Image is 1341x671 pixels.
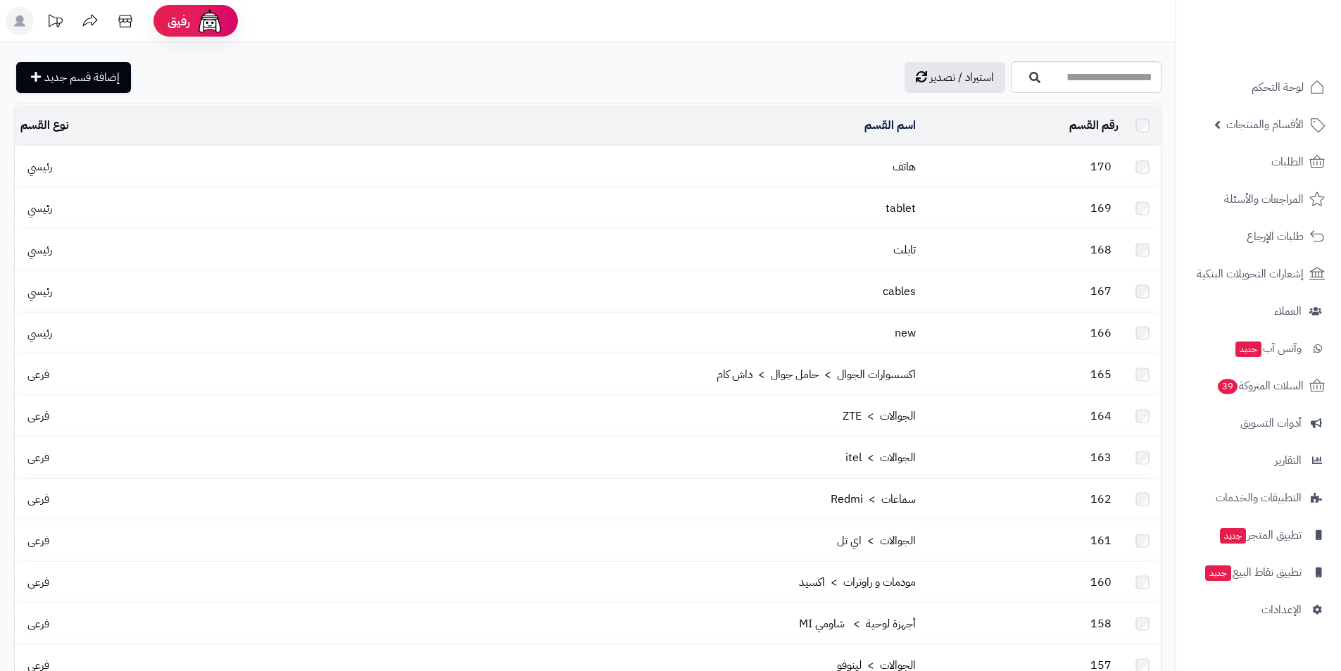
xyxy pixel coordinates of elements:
span: جديد [1235,341,1261,357]
a: تطبيق نقاط البيعجديد [1185,556,1333,589]
span: 161 [1083,532,1119,549]
span: الإعدادات [1261,600,1302,620]
span: 164 [1083,408,1119,425]
span: الأقسام والمنتجات [1226,115,1304,134]
span: رئيسي [20,242,59,258]
span: فرعى [20,366,56,383]
span: لوحة التحكم [1252,77,1304,97]
span: 165 [1083,366,1119,383]
a: cables [883,283,916,300]
span: رئيسي [20,158,59,175]
span: طلبات الإرجاع [1247,227,1304,246]
span: المراجعات والأسئلة [1224,189,1304,209]
span: جديد [1220,528,1246,544]
a: هاتف [893,158,916,175]
span: تطبيق المتجر [1219,525,1302,545]
a: الإعدادات [1185,593,1333,627]
a: اكسسوارات الجوال > حامل جوال > داش كام [717,366,916,383]
a: لوحة التحكم [1185,70,1333,104]
span: العملاء [1274,301,1302,321]
a: مودمات و راوترات > اكسيد [799,574,916,591]
span: فرعى [20,449,56,466]
span: 162 [1083,491,1119,508]
span: إشعارات التحويلات البنكية [1197,264,1304,284]
a: إضافة قسم جديد [16,62,131,93]
a: الجوالات > اي تل [837,532,916,549]
span: فرعى [20,615,56,632]
span: 169 [1083,200,1119,217]
span: 39 [1218,379,1238,394]
a: طلبات الإرجاع [1185,220,1333,253]
span: وآتس آب [1234,339,1302,358]
span: 166 [1083,325,1119,341]
span: رئيسي [20,325,59,341]
span: رئيسي [20,283,59,300]
a: أدوات التسويق [1185,406,1333,440]
a: التقارير [1185,444,1333,477]
span: فرعى [20,532,56,549]
span: أدوات التسويق [1240,413,1302,433]
a: tablet [886,200,916,217]
a: تابلت [893,242,916,258]
a: الجوالات > itel [845,449,916,466]
td: نوع القسم [15,105,215,146]
span: التطبيقات والخدمات [1216,488,1302,508]
a: وآتس آبجديد [1185,332,1333,365]
a: تطبيق المتجرجديد [1185,518,1333,552]
a: استيراد / تصدير [905,62,1005,93]
img: logo-2.png [1245,36,1328,65]
span: فرعى [20,574,56,591]
a: التطبيقات والخدمات [1185,481,1333,515]
a: المراجعات والأسئلة [1185,182,1333,216]
span: استيراد / تصدير [930,69,994,86]
img: ai-face.png [196,7,224,35]
span: فرعى [20,408,56,425]
span: فرعى [20,491,56,508]
a: سماعات > Redmi [831,491,916,508]
span: الطلبات [1271,152,1304,172]
span: 160 [1083,574,1119,591]
span: تطبيق نقاط البيع [1204,563,1302,582]
span: 170 [1083,158,1119,175]
a: الطلبات [1185,145,1333,179]
a: إشعارات التحويلات البنكية [1185,257,1333,291]
span: السلات المتروكة [1216,376,1304,396]
a: اسم القسم [864,117,916,134]
a: السلات المتروكة39 [1185,369,1333,403]
span: إضافة قسم جديد [44,69,120,86]
span: 158 [1083,615,1119,632]
span: رئيسي [20,200,59,217]
span: جديد [1205,565,1231,581]
span: 167 [1083,283,1119,300]
a: new [895,325,916,341]
a: أجهزة لوحية > شاومي MI [799,615,916,632]
span: 163 [1083,449,1119,466]
a: تحديثات المنصة [37,7,73,39]
a: الجوالات > ZTE [843,408,916,425]
a: العملاء [1185,294,1333,328]
span: رفيق [168,13,190,30]
span: التقارير [1275,451,1302,470]
div: رقم القسم [927,118,1119,134]
span: 168 [1083,242,1119,258]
